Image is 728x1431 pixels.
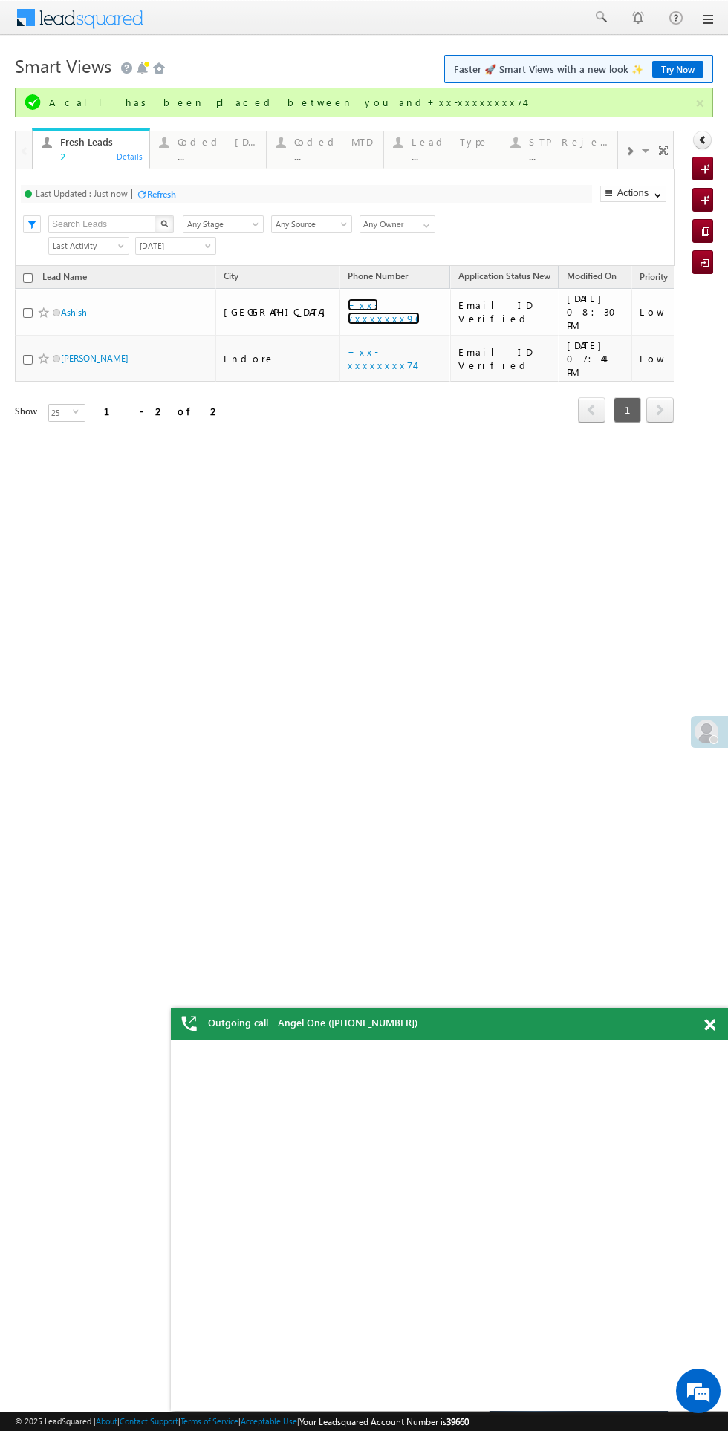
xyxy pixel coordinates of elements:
[670,272,682,284] span: (sorted ascending)
[116,149,144,163] div: Details
[348,270,408,281] span: Phone Number
[348,345,415,371] a: +xx-xxxxxxxx74
[640,305,683,319] div: Low
[559,268,624,287] a: Modified On
[529,151,609,162] div: ...
[160,220,168,227] img: Search
[412,136,492,148] div: Lead Type
[208,1016,417,1029] span: Outgoing call - Angel One ([PHONE_NUMBER])
[181,1416,238,1426] a: Terms of Service
[271,215,352,233] a: Any Source
[299,1416,469,1427] span: Your Leadsquared Account Number is
[183,218,259,231] span: Any Stage
[567,270,617,281] span: Modified On
[294,136,374,148] div: Coded MTD
[340,268,415,287] a: Phone Number
[19,137,271,445] textarea: Type your message and hit 'Enter'
[640,352,683,365] div: Low
[136,239,211,252] span: [DATE]
[120,1416,178,1426] a: Contact Support
[183,215,264,233] a: Any Stage
[25,78,62,97] img: d_60004797649_company_0_60004797649
[529,136,609,148] div: STP Rejection Reason
[640,271,668,282] span: Priority
[178,151,258,162] div: ...
[567,339,625,379] div: [DATE] 07:44 PM
[48,237,129,255] a: Last Activity
[458,299,552,325] div: Email ID Verified
[35,269,94,288] a: Lead Name
[241,1416,297,1426] a: Acceptable Use
[646,399,674,423] a: next
[73,408,85,415] span: select
[49,96,694,109] div: A call has been placed between you and+xx-xxxxxxxx74
[49,239,124,252] span: Last Activity
[104,402,221,420] div: 1 - 2 of 2
[578,397,605,423] span: prev
[501,131,619,169] a: STP Rejection Reason...
[360,215,434,233] div: Owner Filter
[383,131,501,169] a: Lead Type...
[61,307,87,318] a: Ashish
[135,237,216,255] a: [DATE]
[294,151,374,162] div: ...
[454,62,703,76] span: Faster 🚀 Smart Views with a new look ✨
[348,299,420,325] a: +xx-xxxxxxxx96
[36,188,128,199] div: Last Updated : Just now
[15,1415,469,1429] span: © 2025 LeadSquared | | | | |
[23,273,33,283] input: Check all records
[48,215,156,233] input: Search Leads
[451,268,558,287] a: Application Status New
[271,215,352,233] div: Lead Source Filter
[15,53,111,77] span: Smart Views
[202,457,270,477] em: Start Chat
[147,189,176,200] div: Refresh
[458,270,550,281] span: Application Status New
[412,151,492,162] div: ...
[149,131,267,169] a: Coded [DATE]...
[60,136,140,148] div: Fresh Leads
[61,353,129,364] a: [PERSON_NAME]
[224,305,333,319] div: [GEOGRAPHIC_DATA]
[415,216,434,231] a: Show All Items
[632,268,689,287] a: Priority (sorted ascending)
[646,397,674,423] span: next
[578,399,605,423] a: prev
[272,218,347,231] span: Any Source
[600,186,666,202] button: Actions
[32,128,150,170] a: Fresh Leads2Details
[224,270,238,281] span: City
[49,405,73,421] span: 25
[216,268,246,287] a: City
[360,215,435,233] input: Type to Search
[458,345,552,372] div: Email ID Verified
[60,151,140,162] div: 2
[77,78,250,97] div: Chat with us now
[15,405,36,418] div: Show
[183,215,264,233] div: Lead Stage Filter
[567,292,625,332] div: [DATE] 08:30 PM
[614,397,641,423] span: 1
[178,136,258,148] div: Coded [DATE]
[446,1416,469,1427] span: 39660
[652,61,703,78] a: Try Now
[224,352,333,365] div: Indore
[266,131,384,169] a: Coded MTD...
[96,1416,117,1426] a: About
[244,7,279,43] div: Minimize live chat window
